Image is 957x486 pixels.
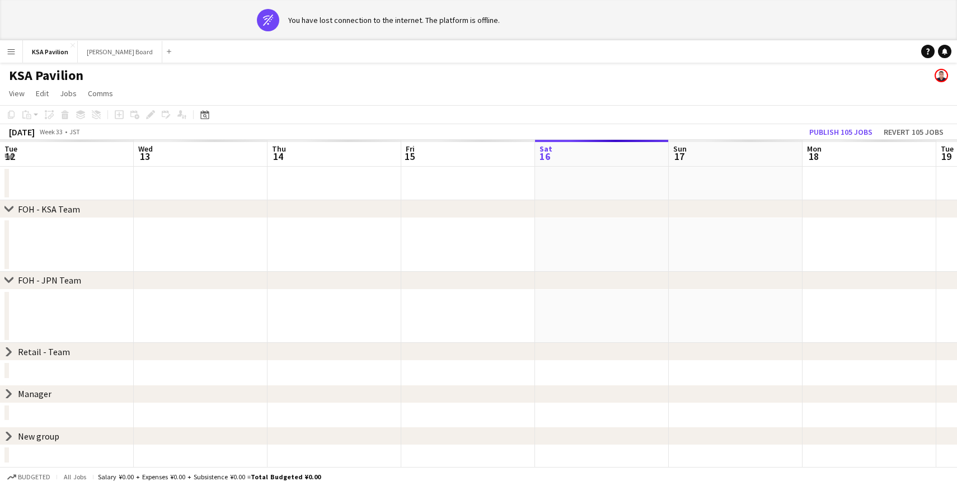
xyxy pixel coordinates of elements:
button: [PERSON_NAME] Board [78,41,162,63]
span: Fri [406,144,415,154]
a: Comms [83,86,118,101]
span: 12 [3,150,17,163]
span: Tue [4,144,17,154]
div: [DATE] [9,126,35,138]
span: View [9,88,25,98]
span: Wed [138,144,153,154]
div: Retail - Team [18,346,70,357]
span: Jobs [60,88,77,98]
span: 16 [538,150,552,163]
button: Revert 105 jobs [879,125,948,139]
a: View [4,86,29,101]
h1: KSA Pavilion [9,67,83,84]
span: 13 [137,150,153,163]
span: Budgeted [18,473,50,481]
div: You have lost connection to the internet. The platform is offline. [288,15,500,25]
button: Budgeted [6,471,52,483]
span: Edit [36,88,49,98]
span: All jobs [62,473,88,481]
div: New group [18,431,59,442]
a: Edit [31,86,53,101]
div: FOH - JPN Team [18,275,81,286]
span: 18 [805,150,822,163]
span: Thu [272,144,286,154]
a: Jobs [55,86,81,101]
button: Publish 105 jobs [805,125,877,139]
span: Comms [88,88,113,98]
app-user-avatar: Hussein Al Najjar [935,69,948,82]
div: Salary ¥0.00 + Expenses ¥0.00 + Subsistence ¥0.00 = [98,473,321,481]
span: Total Budgeted ¥0.00 [251,473,321,481]
span: 14 [270,150,286,163]
span: 17 [672,150,687,163]
button: KSA Pavilion [23,41,78,63]
span: Sat [540,144,552,154]
span: Sun [673,144,687,154]
div: JST [69,128,80,136]
span: 19 [939,150,954,163]
div: FOH - KSA Team [18,204,80,215]
span: Week 33 [37,128,65,136]
span: 15 [404,150,415,163]
div: Manager [18,388,51,399]
span: Tue [941,144,954,154]
span: Mon [807,144,822,154]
